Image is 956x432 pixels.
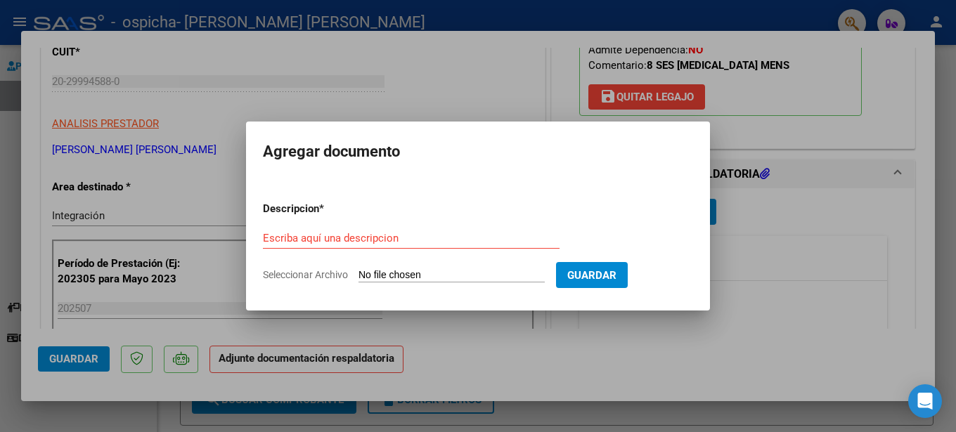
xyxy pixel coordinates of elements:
[556,262,628,288] button: Guardar
[263,201,392,217] p: Descripcion
[263,269,348,280] span: Seleccionar Archivo
[263,138,693,165] h2: Agregar documento
[908,384,942,418] div: Open Intercom Messenger
[567,269,616,282] span: Guardar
